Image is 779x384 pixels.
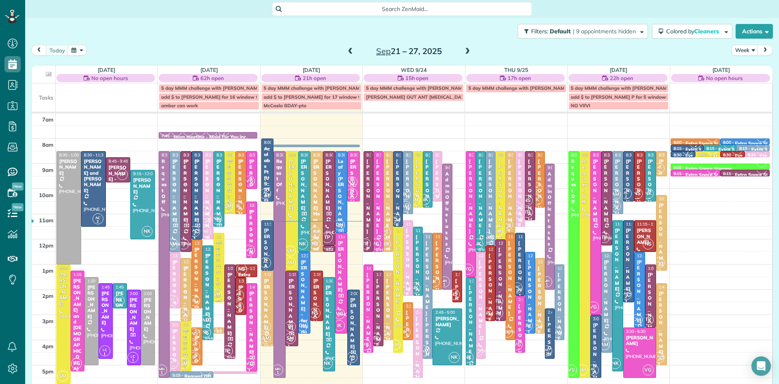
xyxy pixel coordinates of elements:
small: 4 [200,219,211,226]
div: Admin Office tasks [547,171,552,247]
div: [PERSON_NAME] [172,158,178,223]
span: AC [95,215,100,220]
span: NS [522,195,533,206]
span: AC [393,215,398,220]
div: [PERSON_NAME] [405,158,410,234]
span: 11:45 - 4:45 [426,234,448,239]
span: McCaela BDAY-pto [264,102,306,108]
div: [PERSON_NAME] [604,158,610,223]
span: 12:45 - 3:15 [183,259,205,265]
span: 5 day MMM challenge with [PERSON_NAME] 2:00 P.M. to [DATE] [468,85,613,91]
span: NK [643,188,654,199]
div: [PERSON_NAME] [626,228,632,292]
small: 2 [260,262,271,270]
span: 11:45 - 2:00 [435,234,457,239]
span: 8:30 - 12:00 [205,152,227,158]
span: TP [178,239,189,249]
span: 8:45 - 9:45 [109,158,128,164]
span: NS [632,188,643,199]
span: IK [346,188,357,199]
span: TP [117,169,128,180]
span: 8:30 - 5:30 [161,152,181,158]
span: AC [534,184,539,189]
small: 2 [691,142,701,150]
span: 12:45 - 3:45 [538,259,560,265]
div: [PERSON_NAME] and [PERSON_NAME] [84,158,103,193]
span: 11:30 - 2:15 [416,228,438,233]
div: Request Off [161,158,167,205]
span: SM [285,245,296,256]
span: NK [142,226,153,237]
div: [PERSON_NAME] [425,158,430,234]
span: [PERSON_NAME] OUT ANT [MEDICAL_DATA] [366,94,469,100]
small: 2 [682,149,693,156]
div: [PERSON_NAME] [637,228,654,245]
a: Thu 9/25 [504,67,528,73]
span: 8:30 - 10:30 [626,152,648,158]
button: Actions [736,24,773,39]
div: [PERSON_NAME] [366,272,371,348]
span: VG [244,176,255,187]
div: [PERSON_NAME] [59,158,79,176]
span: Filters: [531,28,548,35]
span: 8:30 - 12:30 [376,152,398,158]
span: 8:30 - 3:00 [593,152,613,158]
small: 2 [189,230,200,238]
div: Extra Space Storage [685,166,732,171]
small: 2 [512,206,522,214]
span: 5 day MMM challenge with [PERSON_NAME] 2:00 P.M. to [DATE] [366,85,511,91]
span: DH [610,201,621,212]
span: 8:30 - 1:00 [59,152,79,158]
div: [PERSON_NAME] [249,209,255,273]
span: 8:30 - 12:30 [479,152,501,158]
div: [PERSON_NAME] [468,158,473,234]
div: [PERSON_NAME] [238,158,244,223]
div: Request Off [276,158,283,193]
span: IK [400,189,411,200]
span: AL [505,221,510,226]
div: Request Off [571,158,577,205]
div: [PERSON_NAME] [615,228,621,292]
span: MH [544,278,550,283]
div: [PERSON_NAME] [527,158,532,234]
div: [PERSON_NAME] [648,272,654,336]
span: 1:00 - 4:30 [366,266,386,271]
span: 8:30 - 11:00 [615,152,637,158]
span: DH [334,219,345,230]
div: [PERSON_NAME] [205,253,211,317]
span: 8:30 - 9:30 [659,152,678,158]
div: Extra Space Storage [685,141,732,146]
div: [PERSON_NAME] [593,158,599,223]
div: Extra Space Storage [685,147,732,152]
span: 12:30 - 3:45 [528,253,550,258]
span: 8:30 - 11:15 [528,152,550,158]
span: 12:00 - 3:15 [498,241,520,246]
span: 1:30 - 5:00 [87,278,107,284]
div: [PERSON_NAME] [415,158,420,234]
span: AC [624,190,628,195]
span: 10:30 - 12:45 [249,203,273,208]
div: [PERSON_NAME] - Bet Investments [658,158,665,281]
div: [PERSON_NAME] [405,228,410,304]
span: 12:30 - 3:30 [637,253,659,258]
div: [PERSON_NAME] [626,158,632,223]
span: 12:30 - 4:30 [604,253,626,258]
small: 4 [380,231,390,239]
span: 8:30 - 10:30 [637,152,659,158]
span: 8:30 - 11:30 [84,152,106,158]
div: [PERSON_NAME] [518,158,523,234]
small: 2 [532,187,542,195]
span: 1:00 - 5:45 [59,266,79,271]
span: 8:30 - 11:00 [406,152,428,158]
span: VG [346,176,357,187]
span: SM [222,201,233,212]
span: 5 day MMM challenge with [PERSON_NAME] 2:00 P.M. to [DATE] [571,85,716,91]
span: Colored by [666,28,722,35]
div: [PERSON_NAME] [604,259,610,323]
span: 8:30 - 11:30 [518,152,540,158]
span: 8:30 - 5:30 [571,152,591,158]
span: VG [370,239,381,249]
div: [PERSON_NAME] [194,247,200,311]
small: 4 [502,224,512,232]
small: 4 [654,262,664,270]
